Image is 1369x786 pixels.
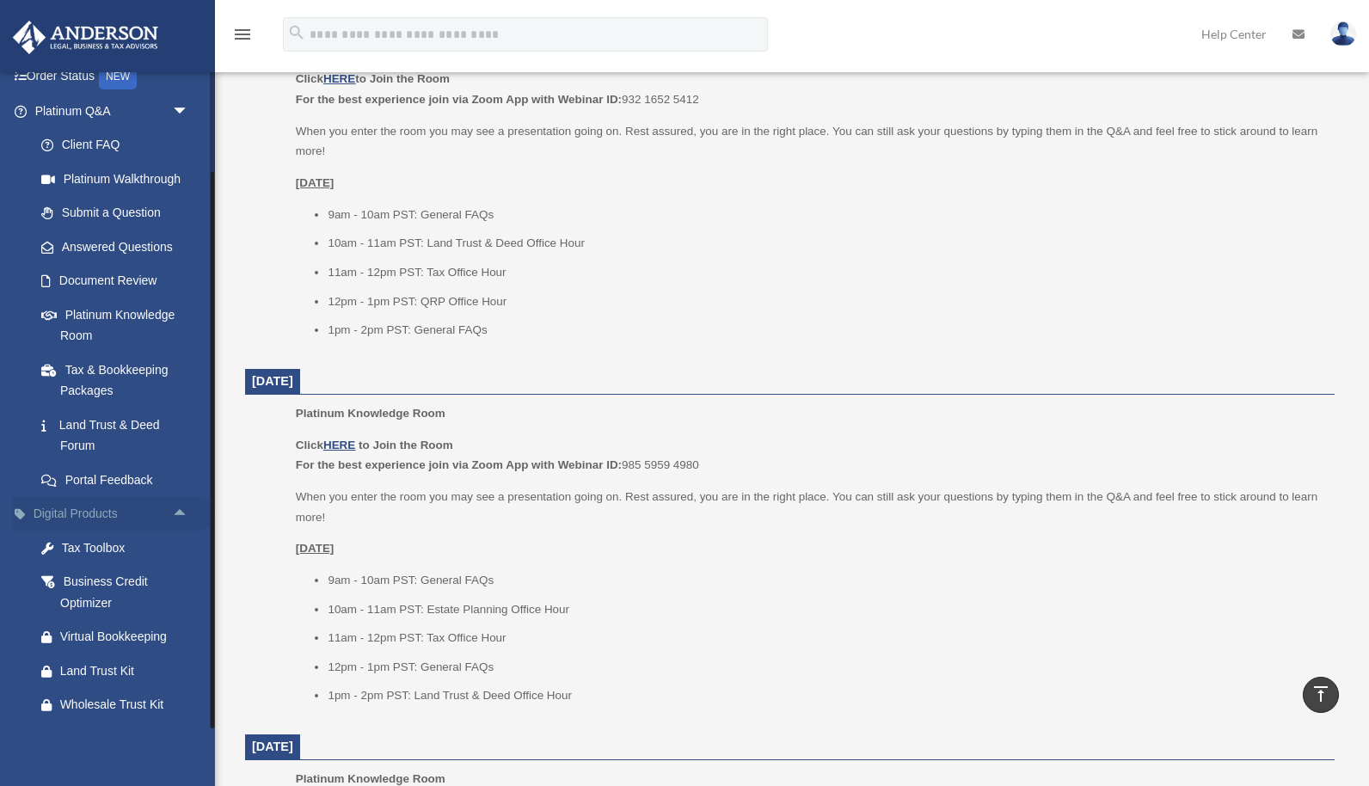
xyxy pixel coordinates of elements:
a: vertical_align_top [1303,677,1339,713]
span: [DATE] [252,740,293,753]
li: 1pm - 2pm PST: General FAQs [328,320,1323,341]
a: Submit a Question [24,196,215,230]
u: [DATE] [296,542,335,555]
img: Anderson Advisors Platinum Portal [8,21,163,54]
li: 11am - 12pm PST: Tax Office Hour [328,628,1323,648]
a: Portal Feedback [24,463,215,497]
a: Answered Questions [24,230,215,264]
li: 12pm - 1pm PST: QRP Office Hour [328,292,1323,312]
span: arrow_drop_up [172,497,206,532]
a: Platinum Walkthrough [24,162,215,196]
span: Platinum Knowledge Room [296,772,445,785]
span: Platinum Knowledge Room [296,407,445,420]
p: 985 5959 4980 [296,435,1323,476]
a: Digital Productsarrow_drop_up [12,497,215,531]
div: Land Trust Kit [60,660,193,682]
a: Document Review [24,264,215,298]
u: [DATE] [296,176,335,189]
a: Virtual Bookkeeping [24,620,215,654]
i: vertical_align_top [1311,684,1331,704]
a: Tax & Bookkeeping Packages [24,353,215,408]
li: 11am - 12pm PST: Tax Office Hour [328,262,1323,283]
div: Wholesale Trust Kit [60,694,193,715]
li: 9am - 10am PST: General FAQs [328,205,1323,225]
img: User Pic [1330,21,1356,46]
i: search [287,23,306,42]
div: Virtual Bookkeeping [60,626,193,648]
a: Land Trust & Deed Forum [24,408,215,463]
a: HERE [323,72,355,85]
li: 10am - 11am PST: Estate Planning Office Hour [328,599,1323,620]
a: HERE [323,439,355,451]
div: NEW [99,64,137,89]
b: Click to Join the Room [296,72,450,85]
a: Business Credit Optimizer [24,565,215,620]
span: [DATE] [252,374,293,388]
b: For the best experience join via Zoom App with Webinar ID: [296,93,622,106]
a: Client FAQ [24,128,215,163]
div: Business Credit Optimizer [60,571,193,613]
li: 9am - 10am PST: General FAQs [328,570,1323,591]
a: My Entitiesarrow_drop_down [12,722,215,756]
p: When you enter the room you may see a presentation going on. Rest assured, you are in the right p... [296,121,1323,162]
p: 932 1652 5412 [296,69,1323,109]
p: When you enter the room you may see a presentation going on. Rest assured, you are in the right p... [296,487,1323,527]
span: arrow_drop_down [172,722,206,757]
a: Platinum Q&Aarrow_drop_down [12,94,215,128]
b: Click [296,439,359,451]
a: Wholesale Trust Kit [24,688,215,722]
i: menu [232,24,253,45]
a: Tax Toolbox [24,531,215,565]
b: For the best experience join via Zoom App with Webinar ID: [296,458,622,471]
div: Tax Toolbox [60,537,193,559]
span: arrow_drop_down [172,94,206,129]
a: Order StatusNEW [12,59,215,95]
b: to Join the Room [359,439,453,451]
a: menu [232,30,253,45]
a: Land Trust Kit [24,654,215,688]
a: Platinum Knowledge Room [24,298,206,353]
li: 12pm - 1pm PST: General FAQs [328,657,1323,678]
li: 10am - 11am PST: Land Trust & Deed Office Hour [328,233,1323,254]
li: 1pm - 2pm PST: Land Trust & Deed Office Hour [328,685,1323,706]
